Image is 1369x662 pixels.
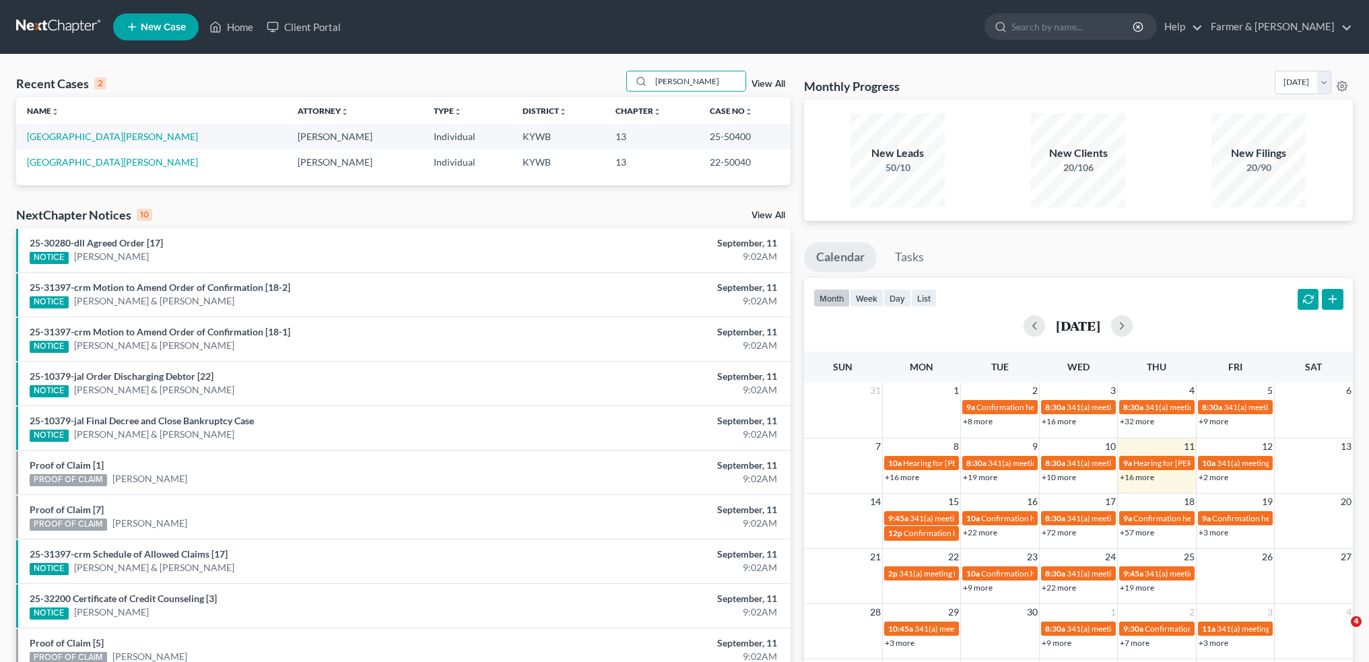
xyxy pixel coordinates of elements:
[1188,383,1196,399] span: 4
[537,561,777,574] div: 9:02AM
[1266,604,1274,620] span: 3
[1182,438,1196,455] span: 11
[1211,145,1306,161] div: New Filings
[1133,513,1286,523] span: Confirmation hearing for [PERSON_NAME]
[74,294,234,308] a: [PERSON_NAME] & [PERSON_NAME]
[699,124,790,149] td: 25-50400
[605,124,700,149] td: 13
[1123,458,1132,468] span: 9a
[1067,361,1090,372] span: Wed
[537,250,777,263] div: 9:02AM
[883,289,911,307] button: day
[888,568,898,578] span: 2p
[1339,494,1353,510] span: 20
[1104,438,1117,455] span: 10
[1067,458,1197,468] span: 341(a) meeting for [PERSON_NAME]
[952,438,960,455] span: 8
[963,583,993,593] a: +9 more
[1345,604,1353,620] span: 4
[1182,549,1196,565] span: 25
[30,326,290,337] a: 25-31397-crm Motion to Amend Order of Confirmation [18-1]
[1109,383,1117,399] span: 3
[1045,402,1065,412] span: 8:30a
[1133,458,1238,468] span: Hearing for [PERSON_NAME]
[963,472,997,482] a: +19 more
[1031,438,1039,455] span: 9
[1104,494,1117,510] span: 17
[914,624,1044,634] span: 341(a) meeting for [PERSON_NAME]
[74,250,149,263] a: [PERSON_NAME]
[30,415,254,426] a: 25-10379-jal Final Decree and Close Bankruptcy Case
[537,548,777,561] div: September, 11
[27,156,198,168] a: [GEOGRAPHIC_DATA][PERSON_NAME]
[1261,549,1274,565] span: 26
[74,383,234,397] a: [PERSON_NAME] & [PERSON_NAME]
[537,428,777,441] div: 9:02AM
[910,361,933,372] span: Mon
[888,458,902,468] span: 10a
[1067,513,1268,523] span: 341(a) meeting for [PERSON_NAME] & [PERSON_NAME]
[911,289,937,307] button: list
[537,236,777,250] div: September, 11
[287,150,422,174] td: [PERSON_NAME]
[947,604,960,620] span: 29
[537,592,777,605] div: September, 11
[947,549,960,565] span: 22
[1261,438,1274,455] span: 12
[651,71,745,91] input: Search by name...
[203,15,260,39] a: Home
[30,341,69,353] div: NOTICE
[903,458,1079,468] span: Hearing for [PERSON_NAME] & [PERSON_NAME]
[904,528,1128,538] span: Confirmation hearing for [PERSON_NAME] & [PERSON_NAME]
[1228,361,1242,372] span: Fri
[112,517,187,530] a: [PERSON_NAME]
[537,370,777,383] div: September, 11
[1067,568,1197,578] span: 341(a) meeting for [PERSON_NAME]
[537,414,777,428] div: September, 11
[813,289,850,307] button: month
[1042,416,1076,426] a: +16 more
[885,472,919,482] a: +16 more
[752,79,785,89] a: View All
[30,237,163,249] a: 25-30280-dll Agreed Order [17]
[1199,638,1228,648] a: +3 more
[537,472,777,486] div: 9:02AM
[30,563,69,575] div: NOTICE
[137,209,152,221] div: 10
[1202,402,1222,412] span: 8:30a
[1339,438,1353,455] span: 13
[981,568,1134,578] span: Confirmation hearing for [PERSON_NAME]
[1217,458,1347,468] span: 341(a) meeting for [PERSON_NAME]
[537,339,777,352] div: 9:02AM
[30,370,213,382] a: 25-10379-jal Order Discharging Debtor [22]
[1026,604,1039,620] span: 30
[1123,513,1132,523] span: 9a
[850,145,945,161] div: New Leads
[966,458,987,468] span: 8:30a
[1199,416,1228,426] a: +9 more
[833,361,853,372] span: Sun
[1351,616,1362,627] span: 4
[30,593,217,604] a: 25-32200 Certificate of Credit Counseling [3]
[1204,15,1352,39] a: Farmer & [PERSON_NAME]
[559,108,567,116] i: unfold_more
[1045,458,1065,468] span: 8:30a
[874,438,882,455] span: 7
[537,636,777,650] div: September, 11
[434,106,462,116] a: Typeunfold_more
[74,605,149,619] a: [PERSON_NAME]
[615,106,661,116] a: Chapterunfold_more
[885,638,914,648] a: +3 more
[1042,638,1071,648] a: +9 more
[1045,513,1065,523] span: 8:30a
[850,161,945,174] div: 50/10
[966,568,980,578] span: 10a
[1120,472,1154,482] a: +16 more
[298,106,349,116] a: Attorneyunfold_more
[1042,472,1076,482] a: +10 more
[1104,549,1117,565] span: 24
[16,207,152,223] div: NextChapter Notices
[1120,527,1154,537] a: +57 more
[512,124,605,149] td: KYWB
[537,459,777,472] div: September, 11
